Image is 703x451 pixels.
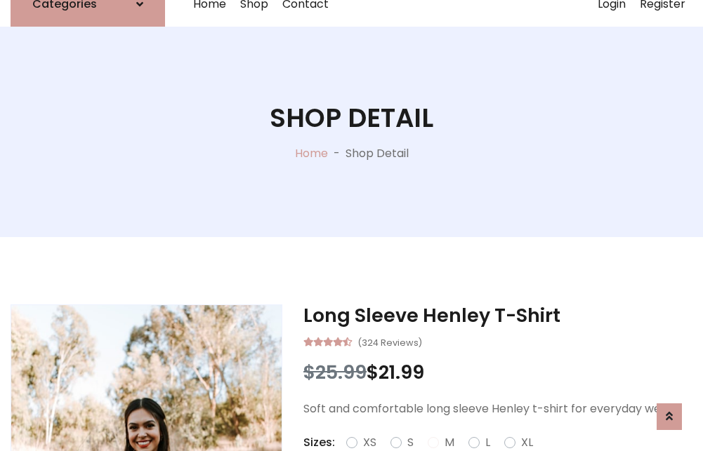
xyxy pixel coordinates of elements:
h3: Long Sleeve Henley T-Shirt [303,304,692,327]
small: (324 Reviews) [357,333,422,350]
a: Home [295,145,328,161]
h1: Shop Detail [270,102,433,133]
label: XL [521,434,533,451]
label: M [445,434,454,451]
span: $25.99 [303,359,367,385]
p: Shop Detail [346,145,409,162]
label: S [407,434,414,451]
p: - [328,145,346,162]
label: L [485,434,490,451]
h3: $ [303,361,692,384]
p: Soft and comfortable long sleeve Henley t-shirt for everyday wear. [303,400,692,417]
span: 21.99 [379,359,424,385]
label: XS [363,434,376,451]
p: Sizes: [303,434,335,451]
